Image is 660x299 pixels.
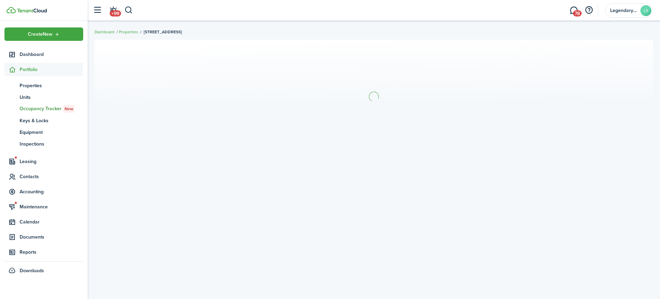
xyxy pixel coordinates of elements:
[20,173,83,180] span: Contacts
[20,129,83,136] span: Equipment
[4,80,83,91] a: Properties
[573,10,582,16] span: 78
[368,91,380,103] img: Loading
[91,4,104,17] button: Open sidebar
[4,27,83,41] button: Open menu
[20,233,83,241] span: Documents
[567,2,580,19] a: Messaging
[107,2,120,19] a: Notifications
[20,66,83,73] span: Portfolio
[4,138,83,150] a: Inspections
[20,82,83,89] span: Properties
[17,9,47,13] img: TenantCloud
[28,32,53,37] span: Create New
[4,48,83,61] a: Dashboard
[4,103,83,115] a: Occupancy TrackerNew
[20,188,83,195] span: Accounting
[4,91,83,103] a: Units
[144,29,182,35] span: [STREET_ADDRESS]
[20,94,83,101] span: Units
[20,117,83,124] span: Keys & Locks
[20,51,83,58] span: Dashboard
[4,115,83,126] a: Keys & Locks
[110,10,121,16] span: +99
[119,29,138,35] a: Properties
[20,249,83,256] span: Reports
[20,267,44,274] span: Downloads
[124,4,133,16] button: Search
[20,158,83,165] span: Leasing
[610,8,638,13] span: Legendary Sales Inc
[583,4,595,16] button: Open resource center
[65,106,73,112] span: New
[4,126,83,138] a: Equipment
[20,140,83,148] span: Inspections
[20,203,83,210] span: Maintenance
[4,245,83,259] a: Reports
[7,7,16,13] img: TenantCloud
[20,218,83,226] span: Calendar
[640,5,651,16] avatar-text: LS
[20,105,83,113] span: Occupancy Tracker
[95,29,114,35] a: Dashboard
